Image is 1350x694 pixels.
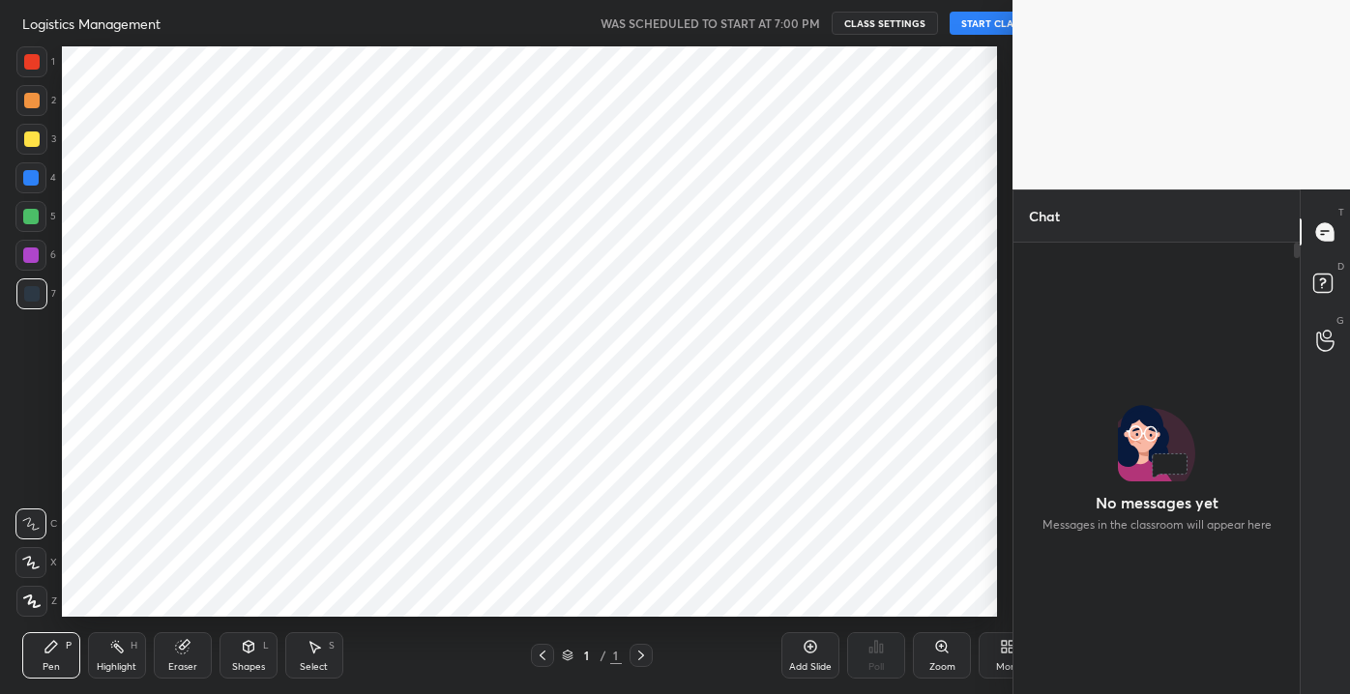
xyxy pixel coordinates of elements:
[16,46,55,77] div: 1
[168,662,197,672] div: Eraser
[601,14,820,32] h5: WAS SCHEDULED TO START AT 7:00 PM
[66,641,72,651] div: P
[16,586,57,617] div: Z
[950,12,1037,35] button: START CLASS
[1337,259,1344,274] p: D
[15,201,56,232] div: 5
[43,662,60,672] div: Pen
[832,12,938,35] button: CLASS SETTINGS
[97,662,136,672] div: Highlight
[15,508,57,539] div: C
[16,85,56,116] div: 2
[929,662,955,672] div: Zoom
[300,662,328,672] div: Select
[996,662,1020,672] div: More
[232,662,265,672] div: Shapes
[16,124,56,155] div: 3
[601,650,606,661] div: /
[16,278,56,309] div: 7
[22,14,161,33] h4: Logistics Management
[577,650,597,661] div: 1
[15,240,56,271] div: 6
[131,641,137,651] div: H
[329,641,335,651] div: S
[263,641,269,651] div: L
[789,662,832,672] div: Add Slide
[15,547,57,578] div: X
[15,162,56,193] div: 4
[610,647,622,664] div: 1
[1013,190,1075,242] p: Chat
[1338,205,1344,219] p: T
[1336,313,1344,328] p: G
